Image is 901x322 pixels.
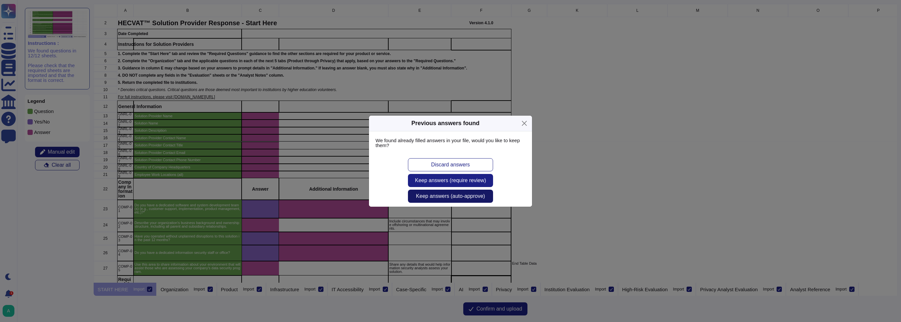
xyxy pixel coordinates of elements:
[431,162,470,167] span: Discard answers
[408,174,493,187] button: Keep answers (require review)
[415,178,486,183] span: Keep answers (require review)
[416,194,485,199] span: Keep answers (auto-approve)
[408,158,493,171] button: Discard answers
[519,118,529,128] button: Close
[411,119,479,128] div: Previous answers found
[408,190,493,203] button: Keep answers (auto-approve)
[369,131,532,154] div: We found already filled answers in your file, would you like to keep them?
